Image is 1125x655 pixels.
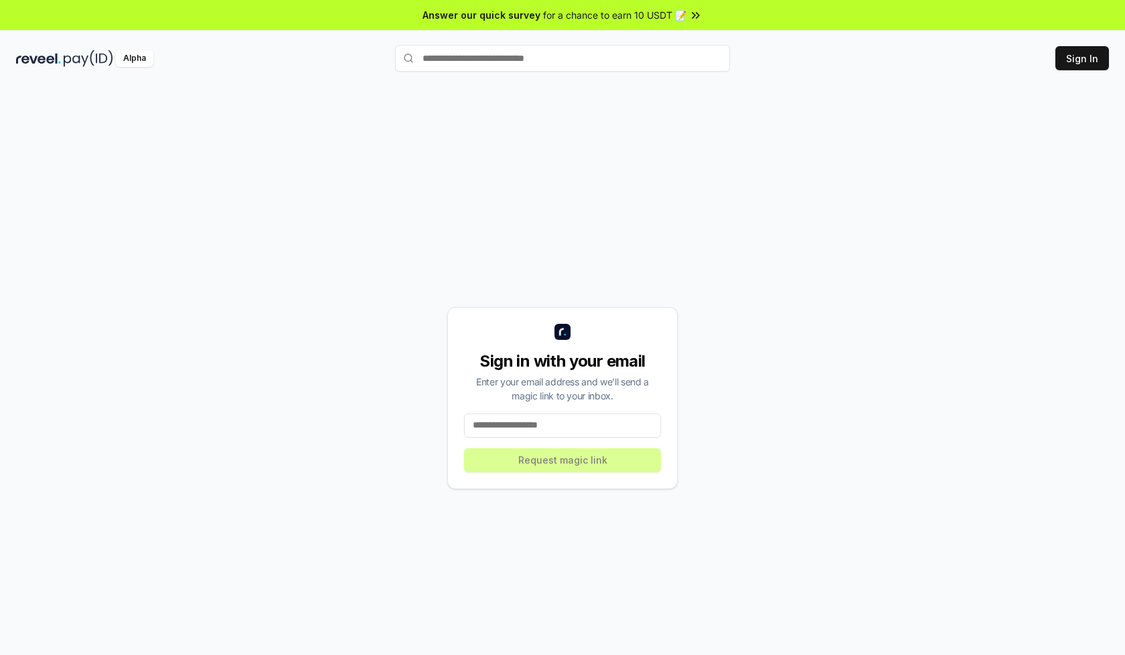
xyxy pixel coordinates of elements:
[423,8,540,22] span: Answer our quick survey
[464,375,661,403] div: Enter your email address and we’ll send a magic link to your inbox.
[1055,46,1109,70] button: Sign In
[16,50,61,67] img: reveel_dark
[116,50,153,67] div: Alpha
[64,50,113,67] img: pay_id
[543,8,686,22] span: for a chance to earn 10 USDT 📝
[554,324,571,340] img: logo_small
[464,351,661,372] div: Sign in with your email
